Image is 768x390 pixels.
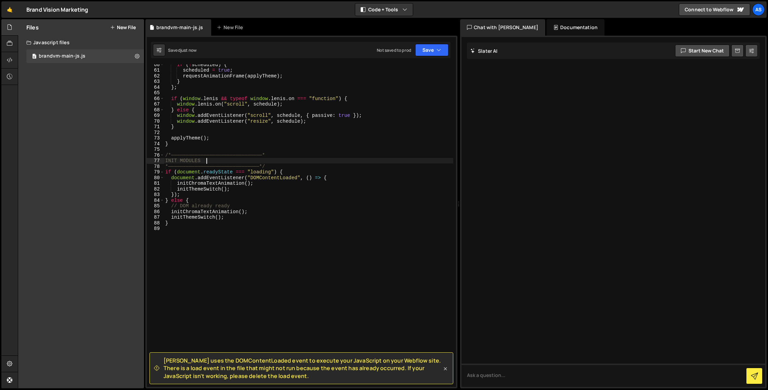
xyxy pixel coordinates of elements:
[168,47,196,53] div: Saved
[147,192,164,198] div: 83
[147,147,164,153] div: 75
[147,220,164,226] div: 88
[26,5,88,14] div: Brand Vision Marketing
[156,24,203,31] div: brandvm-main-js.js
[147,124,164,130] div: 71
[147,101,164,107] div: 67
[147,164,164,170] div: 78
[752,3,765,16] a: As
[32,54,36,60] span: 0
[147,181,164,186] div: 81
[147,158,164,164] div: 77
[180,47,196,53] div: just now
[147,90,164,96] div: 65
[39,53,85,59] div: brandvm-main-js.js
[110,25,136,30] button: New File
[679,3,750,16] a: Connect to Webflow
[217,24,245,31] div: New File
[147,79,164,85] div: 63
[147,169,164,175] div: 79
[147,198,164,204] div: 84
[147,203,164,209] div: 85
[147,68,164,73] div: 61
[147,209,164,215] div: 86
[547,19,604,36] div: Documentation
[377,47,411,53] div: Not saved to prod
[147,85,164,90] div: 64
[147,175,164,181] div: 80
[18,36,144,49] div: Javascript files
[147,113,164,119] div: 69
[147,96,164,102] div: 66
[147,186,164,192] div: 82
[147,141,164,147] div: 74
[164,357,442,380] span: [PERSON_NAME] uses the DOMContentLoaded event to execute your JavaScript on your Webflow site. Th...
[26,49,144,63] div: 16535/44904.js
[415,44,448,56] button: Save
[460,19,545,36] div: Chat with [PERSON_NAME]
[147,62,164,68] div: 60
[1,1,18,18] a: 🤙
[470,48,498,54] h2: Slater AI
[147,119,164,124] div: 70
[147,73,164,79] div: 62
[675,45,730,57] button: Start new chat
[26,24,39,31] h2: Files
[147,130,164,136] div: 72
[147,153,164,158] div: 76
[147,135,164,141] div: 73
[355,3,413,16] button: Code + Tools
[147,215,164,220] div: 87
[147,226,164,232] div: 89
[147,107,164,113] div: 68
